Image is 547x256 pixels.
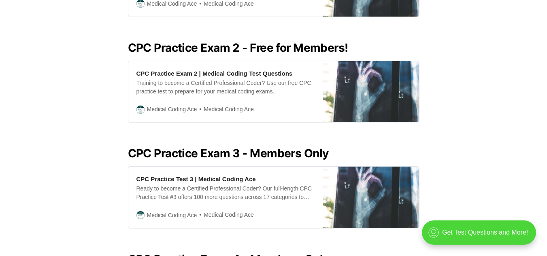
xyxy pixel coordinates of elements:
a: CPC Practice Test 3 | Medical Coding AceReady to become a Certified Professional Coder? Our full-... [128,166,419,228]
h2: CPC Practice Exam 2 - Free for Members! [128,41,419,54]
div: Ready to become a Certified Professional Coder? Our full-length CPC Practice Test #3 offers 100 m... [136,184,315,201]
span: Medical Coding Ace [147,211,197,220]
span: Medical Coding Ace [197,210,254,220]
iframe: portal-trigger [415,216,547,256]
div: CPC Practice Exam 2 | Medical Coding Test Questions [136,69,293,78]
span: Medical Coding Ace [147,105,197,114]
div: Training to become a Certified Professional Coder? Use our free CPC practice test to prepare for ... [136,79,315,96]
div: CPC Practice Test 3 | Medical Coding Ace [136,175,256,183]
h2: CPC Practice Exam 3 - Members Only [128,147,419,160]
span: Medical Coding Ace [197,105,254,114]
a: CPC Practice Exam 2 | Medical Coding Test QuestionsTraining to become a Certified Professional Co... [128,61,419,123]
